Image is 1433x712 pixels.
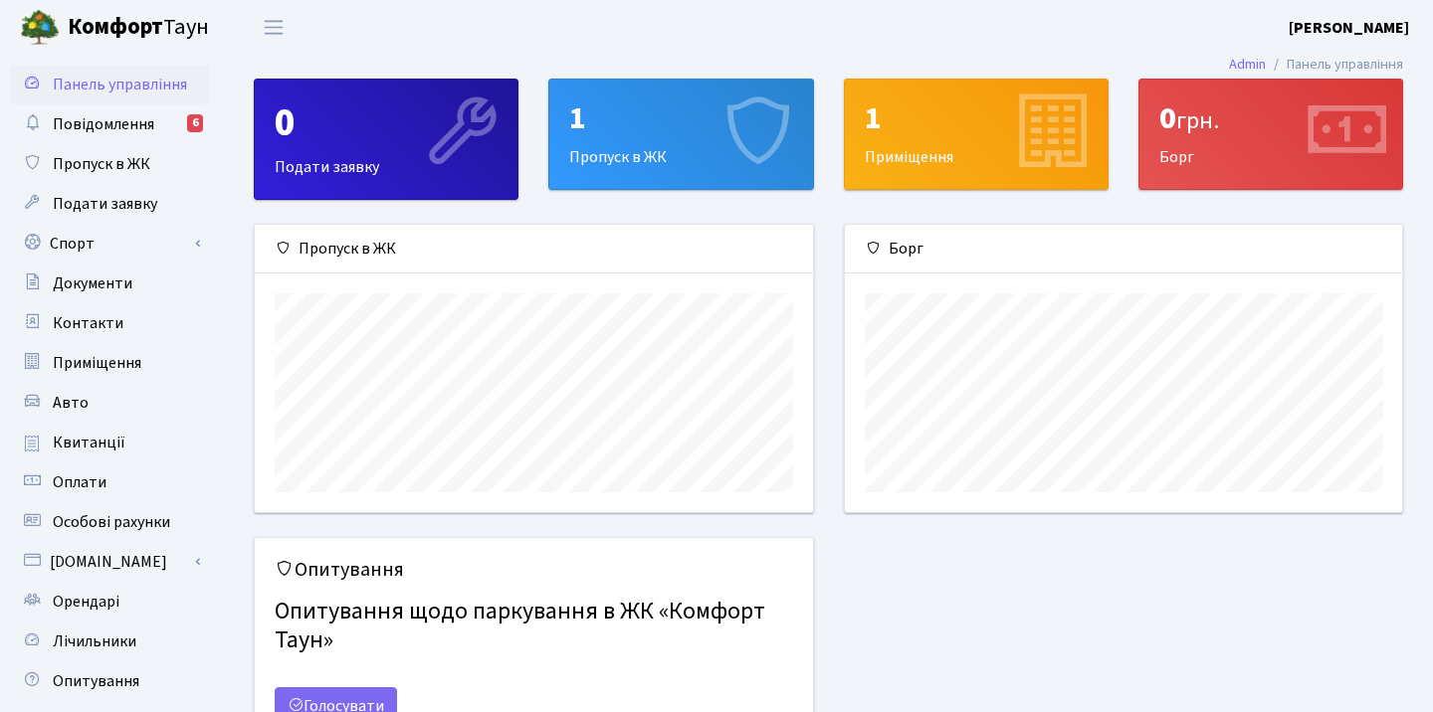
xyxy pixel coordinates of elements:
[10,462,209,502] a: Оплати
[53,312,123,334] span: Контакти
[10,622,209,661] a: Лічильники
[53,670,139,692] span: Опитування
[1176,103,1219,138] span: грн.
[249,11,299,44] button: Переключити навігацію
[10,264,209,303] a: Документи
[10,582,209,622] a: Орендарі
[68,11,163,43] b: Комфорт
[53,591,119,613] span: Орендарі
[254,79,518,200] a: 0Подати заявку
[1139,80,1402,189] div: Борг
[68,11,209,45] span: Таун
[1199,44,1433,86] nav: breadcrumb
[275,590,793,663] h4: Опитування щодо паркування в ЖК «Комфорт Таун»
[548,79,813,190] a: 1Пропуск в ЖК
[10,542,209,582] a: [DOMAIN_NAME]
[1159,99,1382,137] div: 0
[10,502,209,542] a: Особові рахунки
[53,193,157,215] span: Подати заявку
[275,558,793,582] h5: Опитування
[53,511,170,533] span: Особові рахунки
[53,272,132,294] span: Документи
[10,343,209,383] a: Приміщення
[53,113,154,135] span: Повідомлення
[53,630,136,652] span: Лічильники
[53,392,89,414] span: Авто
[20,8,60,48] img: logo.png
[187,114,203,132] div: 6
[255,225,813,273] div: Пропуск в ЖК
[275,99,498,147] div: 0
[53,153,150,175] span: Пропуск в ЖК
[845,225,1403,273] div: Борг
[10,65,209,104] a: Панель управління
[10,661,209,701] a: Опитування
[10,104,209,144] a: Повідомлення6
[53,471,106,493] span: Оплати
[10,383,209,423] a: Авто
[10,303,209,343] a: Контакти
[53,352,141,374] span: Приміщення
[1289,17,1409,39] b: [PERSON_NAME]
[10,423,209,462] a: Квитанції
[1266,54,1403,76] li: Панель управління
[845,80,1108,189] div: Приміщення
[10,184,209,224] a: Подати заявку
[10,144,209,184] a: Пропуск в ЖК
[53,432,125,453] span: Квитанції
[549,80,812,189] div: Пропуск в ЖК
[10,224,209,264] a: Спорт
[1289,16,1409,40] a: [PERSON_NAME]
[569,99,792,137] div: 1
[865,99,1088,137] div: 1
[255,80,517,199] div: Подати заявку
[53,74,187,95] span: Панель управління
[844,79,1109,190] a: 1Приміщення
[1229,54,1266,75] a: Admin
